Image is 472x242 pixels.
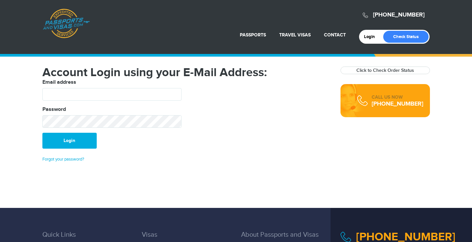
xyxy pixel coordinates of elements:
[279,32,311,38] a: Travel Visas
[356,68,414,73] a: Click to Check Order Status
[42,157,84,162] a: Forgot your password?
[324,32,346,38] a: Contact
[42,133,97,149] button: Login
[383,31,429,43] a: Check Status
[42,67,331,78] h1: Account Login using your E-Mail Address:
[240,32,266,38] a: Passports
[42,106,66,114] label: Password
[364,34,380,39] a: Login
[42,78,76,86] label: Email address
[373,11,425,19] a: [PHONE_NUMBER]
[372,94,423,101] div: CALL US NOW
[43,9,90,38] a: Passports & [DOMAIN_NAME]
[372,101,423,107] div: [PHONE_NUMBER]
